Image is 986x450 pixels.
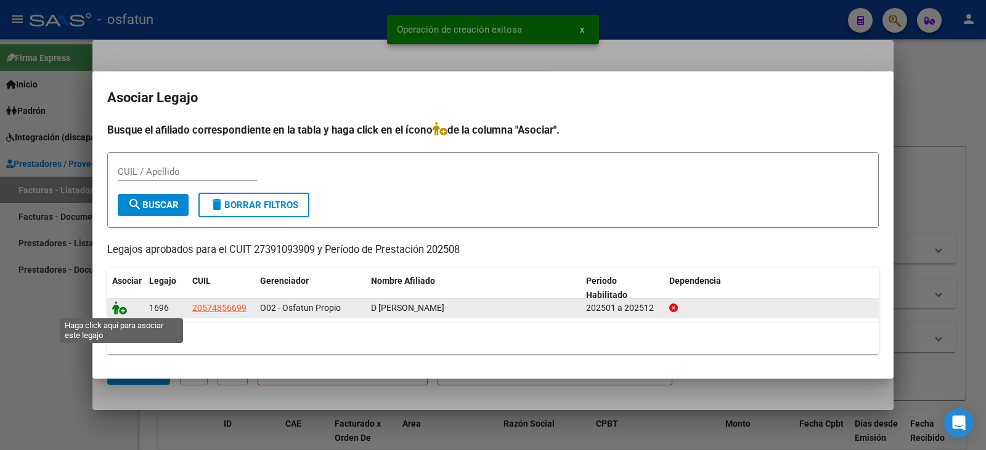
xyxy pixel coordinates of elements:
h2: Asociar Legajo [107,86,879,110]
datatable-header-cell: Legajo [144,268,187,308]
span: Dependencia [669,276,721,286]
datatable-header-cell: Gerenciador [255,268,366,308]
button: Buscar [118,194,189,216]
span: D AMICO ZARO VALENTINO [371,303,444,313]
span: Buscar [128,199,179,211]
div: 202501 a 202512 [586,301,659,315]
datatable-header-cell: Asociar [107,268,144,308]
span: Borrar Filtros [210,199,298,211]
datatable-header-cell: Periodo Habilitado [581,268,664,308]
mat-icon: search [128,197,142,212]
span: Asociar [112,276,142,286]
span: O02 - Osfatun Propio [260,303,341,313]
button: Borrar Filtros [198,193,309,217]
span: Gerenciador [260,276,309,286]
div: Open Intercom Messenger [944,408,974,438]
span: Legajo [149,276,176,286]
h4: Busque el afiliado correspondiente en la tabla y haga click en el ícono de la columna "Asociar". [107,122,879,138]
mat-icon: delete [210,197,224,212]
p: Legajos aprobados para el CUIT 27391093909 y Período de Prestación 202508 [107,243,879,258]
datatable-header-cell: CUIL [187,268,255,308]
span: CUIL [192,276,211,286]
span: Periodo Habilitado [586,276,627,300]
span: 1696 [149,303,169,313]
span: Nombre Afiliado [371,276,435,286]
datatable-header-cell: Nombre Afiliado [366,268,581,308]
datatable-header-cell: Dependencia [664,268,879,308]
span: 20574856699 [192,303,246,313]
div: 1 registros [107,323,879,354]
